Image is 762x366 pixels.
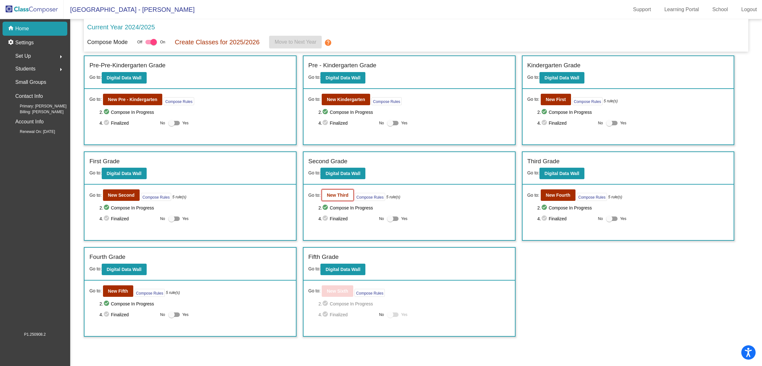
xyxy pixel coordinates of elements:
b: New Fifth [108,289,128,294]
i: 5 rule(s) [386,194,400,200]
span: Go to: [308,170,320,175]
button: Compose Rules [135,289,165,297]
b: New Fourth [546,193,570,198]
button: New First [541,94,571,105]
b: Digital Data Wall [326,171,360,176]
span: Go to: [527,96,539,103]
span: Renewal On: [DATE] [10,129,55,135]
span: Go to: [308,96,320,103]
b: New Third [327,193,348,198]
span: 2. Compose In Progress [537,204,729,212]
span: No [379,216,384,222]
span: Go to: [527,75,539,80]
span: Primary: [PERSON_NAME] [10,103,67,109]
button: Move to Next Year [269,36,322,48]
button: Compose Rules [355,193,385,201]
mat-icon: check_circle [103,108,111,116]
button: Digital Data Wall [102,72,147,84]
button: New Fifth [103,285,133,297]
mat-icon: help [324,39,332,47]
span: Go to: [308,288,320,294]
button: Digital Data Wall [539,168,584,179]
span: No [379,312,384,318]
b: Digital Data Wall [107,75,142,80]
mat-icon: check_circle [322,108,330,116]
mat-icon: check_circle [541,215,549,223]
b: Digital Data Wall [326,75,360,80]
mat-icon: settings [8,39,15,47]
span: Yes [620,215,626,223]
span: 2. Compose In Progress [319,300,510,308]
label: Second Grade [308,157,348,166]
button: Digital Data Wall [539,72,584,84]
span: 4. Finalized [319,215,376,223]
span: Go to: [89,96,101,103]
span: 2. Compose In Progress [99,108,291,116]
label: Pre - Kindergarten Grade [308,61,376,70]
i: 5 rule(s) [604,98,618,104]
p: Create Classes for 2025/2026 [175,37,260,47]
span: Go to: [527,170,539,175]
span: Yes [620,119,626,127]
mat-icon: check_circle [322,311,330,318]
button: Compose Rules [141,193,171,201]
span: No [598,216,603,222]
span: Go to: [308,192,320,199]
button: New Fourth [541,189,575,201]
b: Digital Data Wall [107,171,142,176]
b: New First [546,97,566,102]
i: 5 rule(s) [172,194,187,200]
span: 2. Compose In Progress [537,108,729,116]
label: Fifth Grade [308,253,339,262]
mat-icon: check_circle [103,204,111,212]
span: 4. Finalized [537,215,595,223]
p: Account Info [15,117,44,126]
mat-icon: check_circle [541,204,549,212]
span: Go to: [89,75,101,80]
span: Yes [182,311,189,318]
span: Go to: [89,288,101,294]
span: 2. Compose In Progress [99,204,291,212]
mat-icon: check_circle [322,204,330,212]
span: [GEOGRAPHIC_DATA] - [PERSON_NAME] [64,4,194,15]
mat-icon: check_circle [322,215,330,223]
mat-icon: check_circle [541,108,549,116]
span: No [160,216,165,222]
b: Digital Data Wall [326,267,360,272]
span: Yes [401,311,407,318]
a: School [707,4,733,15]
button: Digital Data Wall [320,168,365,179]
span: Yes [182,119,189,127]
p: Contact Info [15,92,43,101]
span: Yes [401,119,407,127]
span: Students [15,64,35,73]
span: Billing: [PERSON_NAME] [10,109,63,115]
button: New Sixth [322,285,353,297]
label: Pre-Pre-Kindergarten Grade [89,61,165,70]
button: New Kindergarten [322,94,370,105]
button: New Third [322,189,354,201]
span: No [160,312,165,318]
b: New Pre - Kindergarten [108,97,158,102]
a: Logout [736,4,762,15]
mat-icon: check_circle [103,215,111,223]
button: Digital Data Wall [320,264,365,275]
b: Digital Data Wall [107,267,142,272]
span: Go to: [89,192,101,199]
label: Fourth Grade [89,253,125,262]
mat-icon: check_circle [103,311,111,318]
span: 4. Finalized [319,119,376,127]
mat-icon: arrow_right [57,66,65,73]
b: New Second [108,193,135,198]
mat-icon: arrow_right [57,53,65,61]
span: Go to: [527,192,539,199]
span: 4. Finalized [319,311,376,318]
span: 4. Finalized [99,311,157,318]
button: Digital Data Wall [320,72,365,84]
i: 5 rule(s) [166,290,180,296]
span: 2. Compose In Progress [319,108,510,116]
b: New Kindergarten [327,97,365,102]
button: Compose Rules [371,97,402,105]
i: 5 rule(s) [608,194,622,200]
button: Compose Rules [577,193,607,201]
